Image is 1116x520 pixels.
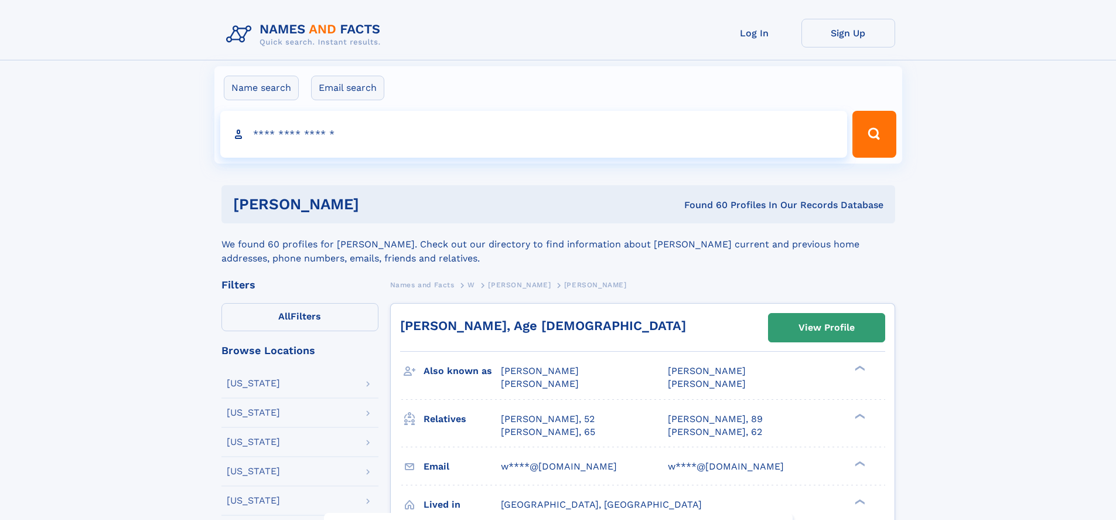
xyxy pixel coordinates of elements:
[521,199,883,212] div: Found 60 Profiles In Our Records Database
[708,19,801,47] a: Log In
[221,223,895,266] div: We found 60 profiles for [PERSON_NAME]. Check out our directory to find information about [PERSON...
[668,426,762,439] a: [PERSON_NAME], 62
[564,281,627,289] span: [PERSON_NAME]
[400,318,686,333] a: [PERSON_NAME], Age [DEMOGRAPHIC_DATA]
[467,277,475,292] a: W
[424,457,501,477] h3: Email
[424,361,501,381] h3: Also known as
[852,412,866,420] div: ❯
[501,499,702,510] span: [GEOGRAPHIC_DATA], [GEOGRAPHIC_DATA]
[233,197,522,212] h1: [PERSON_NAME]
[852,111,896,158] button: Search Button
[798,314,855,341] div: View Profile
[501,365,579,376] span: [PERSON_NAME]
[668,378,746,389] span: [PERSON_NAME]
[424,409,501,429] h3: Relatives
[390,277,455,292] a: Names and Facts
[501,413,595,426] a: [PERSON_NAME], 52
[227,379,280,388] div: [US_STATE]
[227,408,280,417] div: [US_STATE]
[220,111,848,158] input: search input
[488,281,551,289] span: [PERSON_NAME]
[488,277,551,292] a: [PERSON_NAME]
[467,281,475,289] span: W
[501,378,579,389] span: [PERSON_NAME]
[227,437,280,447] div: [US_STATE]
[227,496,280,505] div: [US_STATE]
[278,311,291,322] span: All
[221,19,390,50] img: Logo Names and Facts
[852,460,866,467] div: ❯
[227,467,280,476] div: [US_STATE]
[221,303,378,331] label: Filters
[668,365,746,376] span: [PERSON_NAME]
[852,498,866,505] div: ❯
[311,76,384,100] label: Email search
[501,426,595,439] a: [PERSON_NAME], 65
[221,280,378,290] div: Filters
[224,76,299,100] label: Name search
[801,19,895,47] a: Sign Up
[424,495,501,515] h3: Lived in
[852,365,866,372] div: ❯
[668,413,763,426] a: [PERSON_NAME], 89
[221,345,378,356] div: Browse Locations
[769,314,885,342] a: View Profile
